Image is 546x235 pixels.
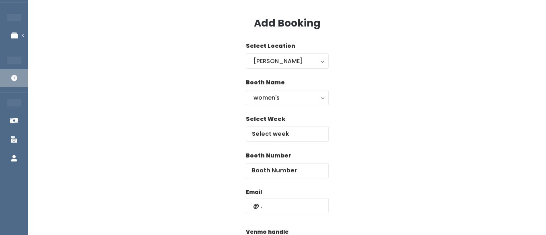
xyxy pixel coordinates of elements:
[246,151,291,160] label: Booth Number
[254,93,321,102] div: women's
[246,163,329,178] input: Booth Number
[246,188,262,196] label: Email
[254,18,321,29] h3: Add Booking
[246,53,329,69] button: [PERSON_NAME]
[246,115,285,123] label: Select Week
[246,90,329,105] button: women's
[246,78,285,87] label: Booth Name
[254,57,321,65] div: [PERSON_NAME]
[246,42,295,50] label: Select Location
[246,198,329,213] input: @ .
[246,127,329,142] input: Select week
